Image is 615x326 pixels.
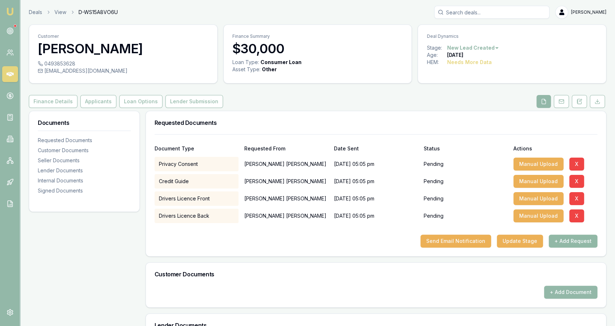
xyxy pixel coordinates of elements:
p: Pending [424,178,444,185]
a: Finance Details [29,95,79,108]
a: Applicants [79,95,118,108]
h3: Customer Documents [155,271,597,277]
h3: Requested Documents [155,120,597,126]
p: Customer [38,33,209,39]
button: X [569,175,584,188]
div: [DATE] 05:05 pm [334,209,418,223]
div: Drivers Licence Back [155,209,239,223]
div: [DATE] 05:05 pm [334,174,418,189]
a: Lender Submission [164,95,224,108]
button: Manual Upload [513,209,563,222]
button: Send Email Notification [420,235,491,248]
button: X [569,158,584,171]
h3: Documents [38,120,131,126]
p: Deal Dynamics [427,33,597,39]
div: Status [424,146,508,151]
p: Finance Summary [232,33,403,39]
div: Requested Documents [38,137,131,144]
div: [DATE] 05:05 pm [334,157,418,171]
div: Lender Documents [38,167,131,174]
div: Date Sent [334,146,418,151]
div: Internal Documents [38,177,131,184]
nav: breadcrumb [29,9,118,16]
div: Requested From [244,146,328,151]
a: Loan Options [118,95,164,108]
div: Age: [427,51,447,59]
button: X [569,209,584,222]
button: Finance Details [29,95,77,108]
a: Deals [29,9,42,16]
div: Privacy Consent [155,157,239,171]
button: + Add Document [544,286,597,299]
p: [PERSON_NAME] [PERSON_NAME] [244,174,328,189]
div: Actions [513,146,597,151]
div: Loan Type: [232,59,259,66]
input: Search deals [434,6,549,19]
div: Needs More Data [447,59,491,66]
div: [DATE] 05:05 pm [334,191,418,206]
div: Consumer Loan [260,59,302,66]
div: Asset Type : [232,66,260,73]
div: Drivers Licence Front [155,191,239,206]
button: Manual Upload [513,158,563,171]
h3: [PERSON_NAME] [38,41,209,56]
div: Document Type [155,146,239,151]
button: New Lead Created [447,44,499,51]
div: Credit Guide [155,174,239,189]
div: Other [262,66,277,73]
button: Applicants [80,95,116,108]
button: Lender Submission [165,95,223,108]
button: + Add Request [549,235,597,248]
span: D-WS15A8VO6U [79,9,118,16]
p: Pending [424,160,444,168]
p: Pending [424,195,444,202]
button: Manual Upload [513,192,563,205]
div: [DATE] [447,51,463,59]
button: Update Stage [497,235,543,248]
div: Customer Documents [38,147,131,154]
button: Manual Upload [513,175,563,188]
p: Pending [424,212,444,219]
div: Stage: [427,44,447,51]
div: Signed Documents [38,187,131,194]
a: View [54,9,66,16]
span: [PERSON_NAME] [571,9,606,15]
div: HEM: [427,59,447,66]
p: [PERSON_NAME] [PERSON_NAME] [244,157,328,171]
h3: $30,000 [232,41,403,56]
p: [PERSON_NAME] [PERSON_NAME] [244,191,328,206]
div: 0493853628 [38,60,209,67]
div: Seller Documents [38,157,131,164]
img: emu-icon-u.png [6,7,14,16]
button: X [569,192,584,205]
div: [EMAIL_ADDRESS][DOMAIN_NAME] [38,67,209,74]
button: Loan Options [119,95,162,108]
p: [PERSON_NAME] [PERSON_NAME] [244,209,328,223]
